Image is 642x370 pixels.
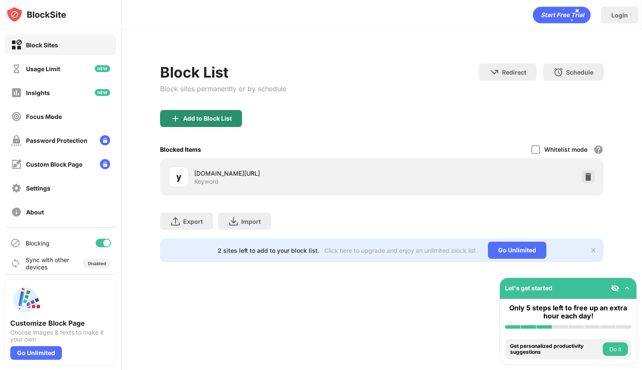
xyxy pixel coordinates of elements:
div: Keyword [194,178,219,185]
div: Focus Mode [26,113,62,120]
img: logo-blocksite.svg [6,6,66,23]
div: Block List [160,64,286,81]
img: time-usage-off.svg [11,64,22,74]
img: omni-setup-toggle.svg [623,284,631,292]
div: Go Unlimited [10,346,62,360]
img: lock-menu.svg [100,135,110,145]
div: Login [611,12,628,19]
img: push-custom-page.svg [10,285,41,315]
img: eye-not-visible.svg [611,284,619,292]
div: Usage Limit [26,65,60,72]
img: blocking-icon.svg [10,238,20,248]
img: focus-off.svg [11,111,22,122]
img: new-icon.svg [95,89,110,96]
div: Import [241,218,261,225]
div: y [176,171,181,183]
div: Password Protection [26,137,88,144]
div: Schedule [566,69,593,76]
div: animation [533,6,591,23]
div: [DOMAIN_NAME][URL] [194,169,382,178]
img: sync-icon.svg [10,258,20,269]
div: Sync with other devices [26,256,70,271]
div: Go Unlimited [488,242,546,259]
div: Export [183,218,203,225]
div: 2 sites left to add to your block list. [218,247,319,254]
div: Blocking [26,240,50,247]
img: settings-off.svg [11,183,22,194]
div: Settings [26,185,50,192]
div: Click here to upgrade and enjoy an unlimited block list. [324,247,478,254]
div: Customize Block Page [10,319,111,327]
button: Do it [603,342,628,356]
div: Let's get started [505,284,552,292]
img: new-icon.svg [95,65,110,72]
img: x-button.svg [590,247,597,254]
div: Blocked Items [160,146,201,153]
div: Block sites permanently or by schedule [160,84,286,93]
img: lock-menu.svg [100,159,110,169]
div: Add to Block List [183,115,232,122]
img: insights-off.svg [11,87,22,98]
div: Whitelist mode [544,146,587,153]
div: Choose images & texts to make it your own [10,329,111,343]
img: password-protection-off.svg [11,135,22,146]
div: About [26,208,44,216]
div: Custom Block Page [26,161,82,168]
div: Disabled [88,261,106,266]
img: about-off.svg [11,207,22,217]
div: Insights [26,89,50,96]
div: Block Sites [26,41,58,49]
div: Redirect [502,69,526,76]
div: Get personalized productivity suggestions [510,343,601,356]
img: customize-block-page-off.svg [11,159,22,170]
img: block-on.svg [11,40,22,50]
div: Only 5 steps left to free up an extra hour each day! [505,304,631,320]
